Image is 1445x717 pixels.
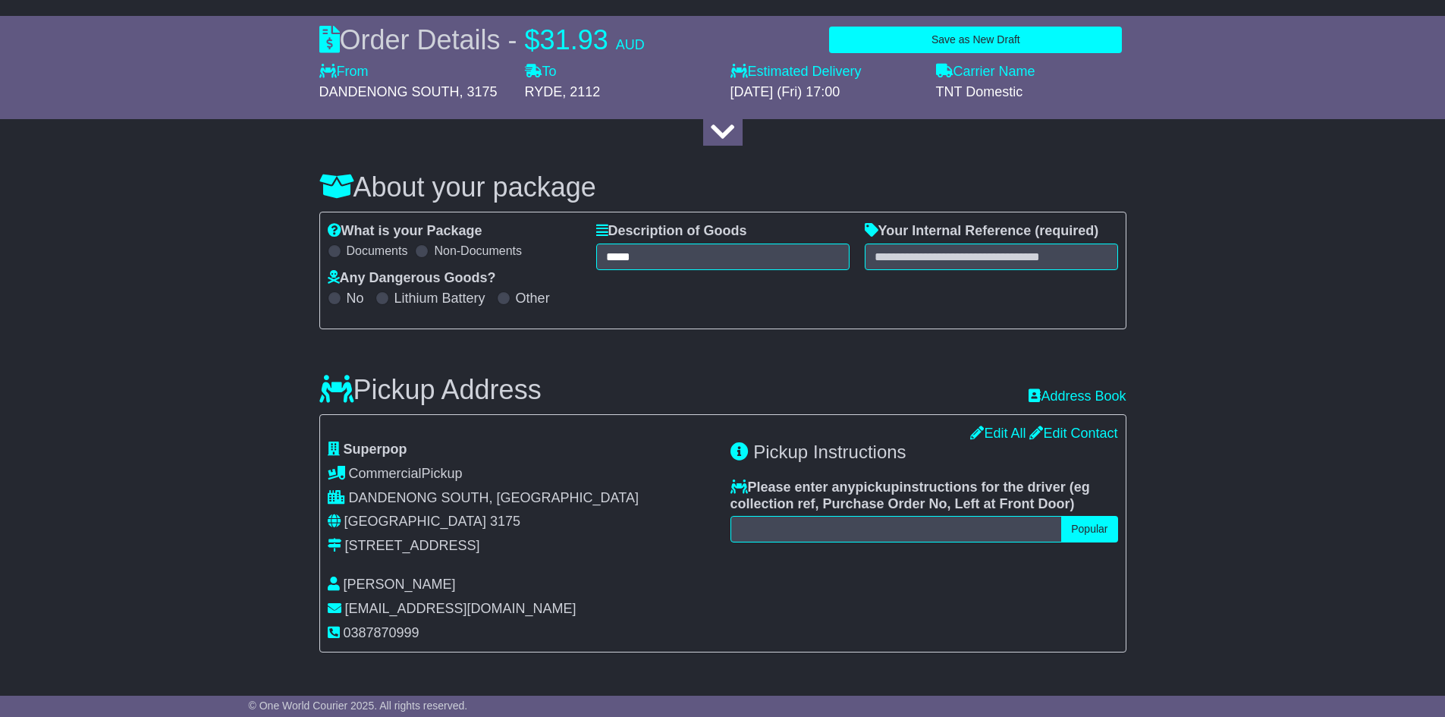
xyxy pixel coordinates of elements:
[730,480,1090,511] span: eg collection ref, Purchase Order No, Left at Front Door
[865,223,1099,240] label: Your Internal Reference (required)
[596,223,747,240] label: Description of Goods
[349,490,639,505] span: DANDENONG SOUTH, [GEOGRAPHIC_DATA]
[344,577,456,592] span: [PERSON_NAME]
[345,538,480,555] div: [STREET_ADDRESS]
[347,291,364,307] label: No
[1061,516,1117,542] button: Popular
[345,601,576,616] span: [EMAIL_ADDRESS][DOMAIN_NAME]
[347,244,408,258] label: Documents
[1029,388,1126,405] a: Address Book
[319,375,542,405] h3: Pickup Address
[936,64,1035,80] label: Carrier Name
[525,64,557,80] label: To
[730,84,921,101] div: [DATE] (Fri) 17:00
[344,625,419,640] span: 0387870999
[344,514,486,529] span: [GEOGRAPHIC_DATA]
[525,84,563,99] span: RYDE
[730,64,921,80] label: Estimated Delivery
[562,84,600,99] span: , 2112
[319,64,369,80] label: From
[1029,426,1117,441] a: Edit Contact
[349,466,422,481] span: Commercial
[829,27,1122,53] button: Save as New Draft
[434,244,522,258] label: Non-Documents
[525,24,540,55] span: $
[730,480,1118,512] label: Please enter any instructions for the driver ( )
[540,24,608,55] span: 31.93
[344,442,407,457] span: Superpop
[319,24,645,56] div: Order Details -
[249,700,468,712] span: © One World Courier 2025. All rights reserved.
[753,442,906,462] span: Pickup Instructions
[616,37,645,52] span: AUD
[328,270,496,287] label: Any Dangerous Goods?
[970,426,1026,441] a: Edit All
[516,291,550,307] label: Other
[328,223,482,240] label: What is your Package
[319,172,1126,203] h3: About your package
[490,514,520,529] span: 3175
[936,84,1126,101] div: TNT Domestic
[856,480,900,495] span: pickup
[394,291,485,307] label: Lithium Battery
[460,84,498,99] span: , 3175
[328,466,715,483] div: Pickup
[319,84,460,99] span: DANDENONG SOUTH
